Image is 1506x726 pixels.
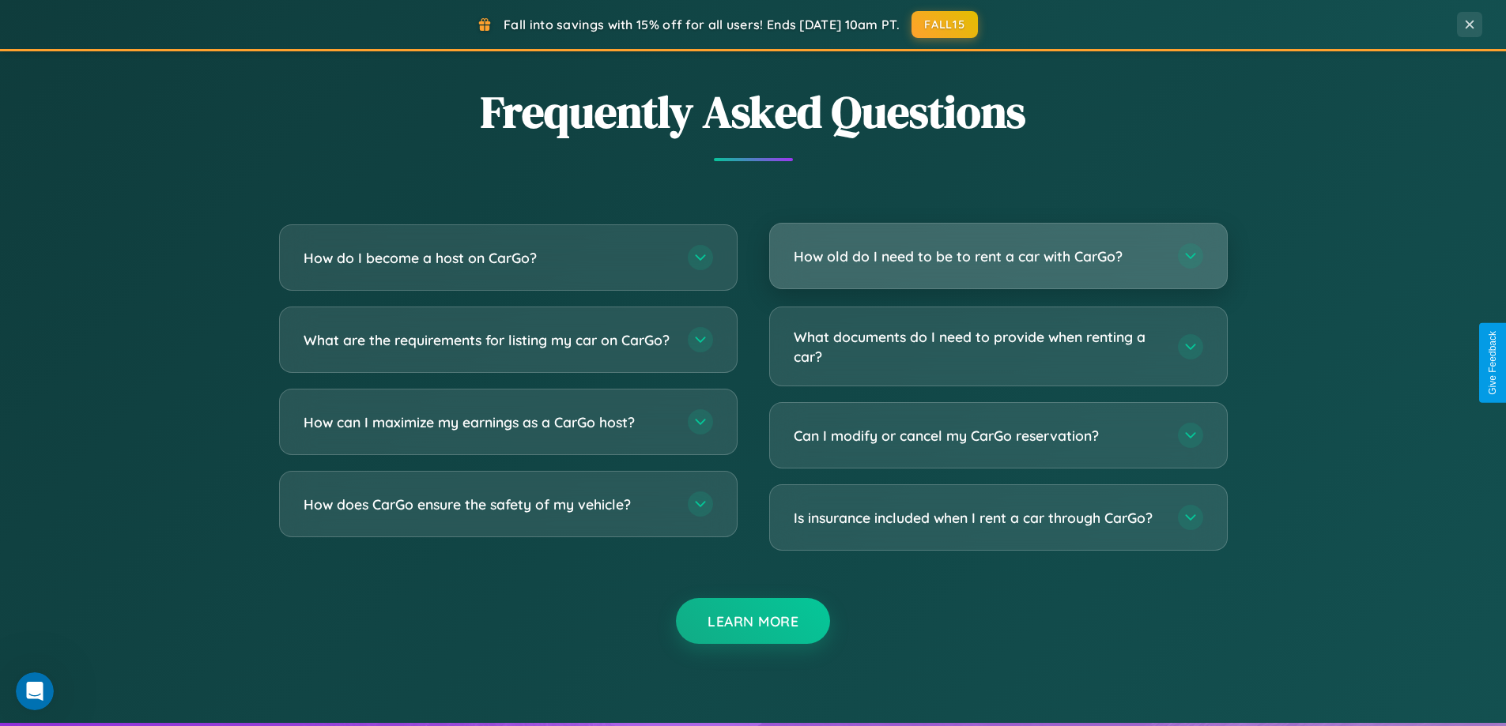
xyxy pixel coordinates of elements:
[794,246,1162,266] h3: How old do I need to be to rent a car with CarGo?
[304,412,672,432] h3: How can I maximize my earnings as a CarGo host?
[794,327,1162,366] h3: What documents do I need to provide when renting a car?
[504,17,900,32] span: Fall into savings with 15% off for all users! Ends [DATE] 10am PT.
[16,672,54,710] iframe: Intercom live chat
[912,11,978,38] button: FALL15
[304,248,672,268] h3: How do I become a host on CarGo?
[676,598,830,644] button: Learn More
[794,426,1162,446] h3: Can I modify or cancel my CarGo reservation?
[794,508,1162,528] h3: Is insurance included when I rent a car through CarGo?
[304,495,672,514] h3: How does CarGo ensure the safety of my vehicle?
[304,330,672,350] h3: What are the requirements for listing my car on CarGo?
[1487,331,1498,395] div: Give Feedback
[279,81,1228,142] h2: Frequently Asked Questions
